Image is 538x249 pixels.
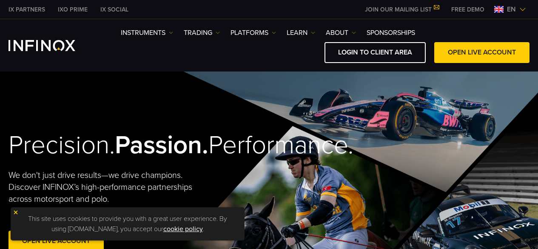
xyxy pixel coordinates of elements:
strong: Passion. [115,130,208,160]
p: This site uses cookies to provide you with a great user experience. By using [DOMAIN_NAME], you a... [15,212,240,236]
a: JOIN OUR MAILING LIST [359,6,445,13]
a: INFINOX MENU [445,5,491,14]
a: Instruments [121,28,173,38]
a: TRADING [184,28,220,38]
a: cookie policy [163,225,203,233]
a: Learn [287,28,315,38]
a: LOGIN TO CLIENT AREA [325,42,426,63]
a: INFINOX [2,5,51,14]
a: INFINOX Logo [9,40,95,51]
img: yellow close icon [13,209,19,215]
a: INFINOX [51,5,94,14]
a: PLATFORMS [231,28,276,38]
a: ABOUT [326,28,356,38]
a: SPONSORSHIPS [367,28,415,38]
a: INFINOX [94,5,135,14]
p: We don't just drive results—we drive champions. Discover INFINOX’s high-performance partnerships ... [9,169,196,205]
a: OPEN LIVE ACCOUNT [434,42,529,63]
h2: Precision. Performance. [9,130,243,161]
span: en [504,4,519,14]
